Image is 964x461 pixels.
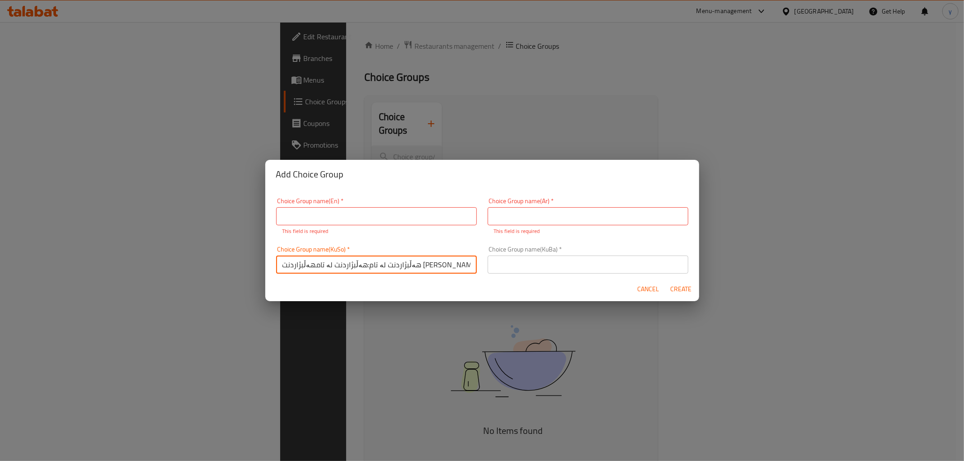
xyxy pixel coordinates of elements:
[488,207,688,225] input: Please enter Choice Group name(ar)
[494,227,682,235] p: This field is required
[634,281,663,298] button: Cancel
[276,167,688,182] h2: Add Choice Group
[638,284,659,295] span: Cancel
[276,207,477,225] input: Please enter Choice Group name(en)
[276,256,477,274] input: Please enter Choice Group name(KuSo)
[670,284,692,295] span: Create
[667,281,696,298] button: Create
[282,227,470,235] p: This field is required
[488,256,688,274] input: Please enter Choice Group name(KuBa)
